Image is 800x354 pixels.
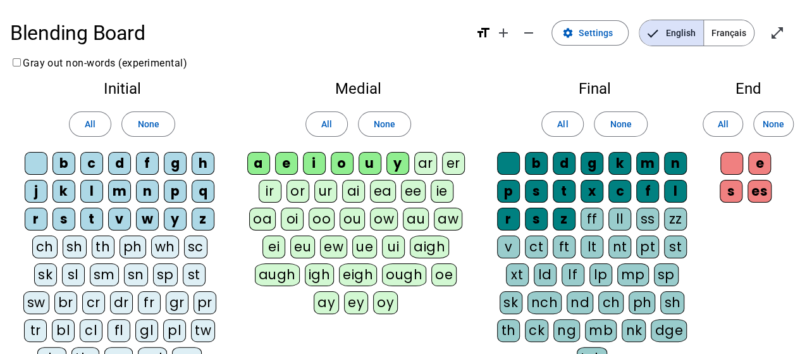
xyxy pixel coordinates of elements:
[305,263,335,286] div: igh
[581,152,603,175] div: g
[664,180,687,203] div: l
[164,180,187,203] div: p
[136,208,159,231] div: w
[85,117,95,132] span: All
[52,180,75,203] div: k
[664,152,687,175] div: n
[192,152,214,175] div: h
[110,291,133,314] div: dr
[303,152,326,175] div: i
[373,291,398,314] div: oy
[124,263,148,286] div: sn
[164,208,187,231] div: y
[496,25,511,41] mat-icon: add
[262,236,285,258] div: ei
[403,208,429,231] div: au
[525,236,548,258] div: ct
[309,208,335,231] div: oo
[164,152,187,175] div: g
[339,263,377,286] div: eigh
[247,152,270,175] div: a
[589,263,612,286] div: lp
[567,291,593,314] div: nd
[386,152,409,175] div: y
[358,111,411,137] button: None
[52,208,75,231] div: s
[617,263,649,286] div: mp
[541,111,584,137] button: All
[382,263,426,286] div: ough
[553,236,575,258] div: ft
[525,180,548,203] div: s
[651,319,687,342] div: dge
[497,319,520,342] div: th
[660,291,684,314] div: sh
[717,81,780,96] h2: End
[183,263,206,286] div: st
[24,319,47,342] div: tr
[521,25,536,41] mat-icon: remove
[534,263,557,286] div: ld
[255,263,300,286] div: augh
[80,180,103,203] div: l
[497,236,520,258] div: v
[765,20,790,46] button: Enter full screen
[581,180,603,203] div: x
[636,236,659,258] div: pt
[249,208,276,231] div: oa
[431,263,457,286] div: oe
[579,25,613,41] span: Settings
[321,117,332,132] span: All
[401,180,426,203] div: ee
[25,208,47,231] div: r
[108,208,131,231] div: v
[342,180,365,203] div: ai
[320,236,347,258] div: ew
[137,117,159,132] span: None
[431,180,453,203] div: ie
[194,291,216,314] div: pr
[10,57,187,69] label: Gray out non-words (experimental)
[281,208,304,231] div: oi
[153,263,178,286] div: sp
[636,180,659,203] div: f
[63,236,87,258] div: sh
[138,291,161,314] div: fr
[551,20,629,46] button: Settings
[753,111,794,137] button: None
[608,180,631,203] div: c
[525,152,548,175] div: b
[553,152,575,175] div: d
[382,236,405,258] div: ui
[562,263,584,286] div: lf
[636,208,659,231] div: ss
[581,236,603,258] div: lt
[108,180,131,203] div: m
[32,236,58,258] div: ch
[275,152,298,175] div: e
[82,291,105,314] div: cr
[244,81,472,96] h2: Medial
[704,20,754,46] span: Français
[664,236,687,258] div: st
[290,236,315,258] div: eu
[500,291,522,314] div: sk
[62,263,85,286] div: sl
[135,319,158,342] div: gl
[493,81,696,96] h2: Final
[136,180,159,203] div: n
[598,291,624,314] div: ch
[770,25,785,41] mat-icon: open_in_full
[34,263,57,286] div: sk
[553,180,575,203] div: t
[13,58,21,66] input: Gray out non-words (experimental)
[370,208,398,231] div: ow
[434,208,462,231] div: aw
[717,117,728,132] span: All
[553,208,575,231] div: z
[525,208,548,231] div: s
[80,152,103,175] div: c
[557,117,568,132] span: All
[352,236,377,258] div: ue
[506,263,529,286] div: xt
